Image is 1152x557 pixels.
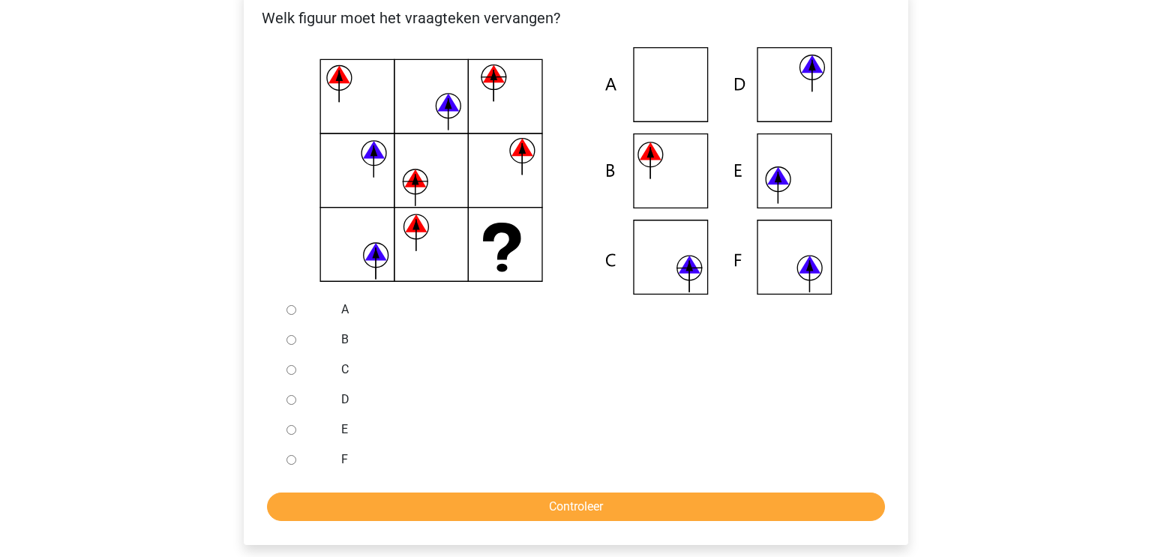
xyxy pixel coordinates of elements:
label: C [341,361,860,379]
label: E [341,421,860,439]
label: F [341,451,860,469]
label: B [341,331,860,349]
label: A [341,301,860,319]
p: Welk figuur moet het vraagteken vervangen? [256,7,896,29]
input: Controleer [267,493,885,521]
label: D [341,391,860,409]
